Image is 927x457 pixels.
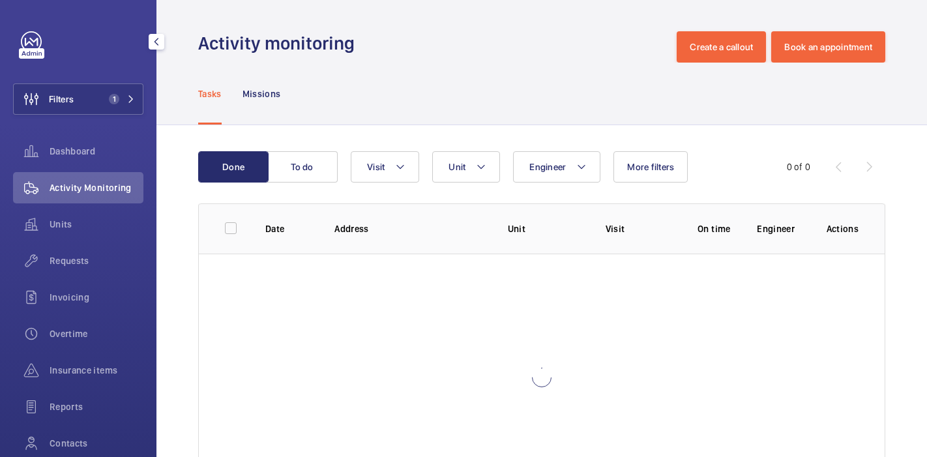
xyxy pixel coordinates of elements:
p: Engineer [757,222,805,235]
button: Visit [351,151,419,183]
button: Filters1 [13,83,143,115]
button: Create a callout [677,31,766,63]
p: Actions [827,222,859,235]
h1: Activity monitoring [198,31,362,55]
button: Engineer [513,151,600,183]
button: Unit [432,151,500,183]
span: Insurance items [50,364,143,377]
span: Engineer [529,162,566,172]
button: Done [198,151,269,183]
button: More filters [613,151,688,183]
p: Unit [508,222,585,235]
span: Activity Monitoring [50,181,143,194]
span: Units [50,218,143,231]
p: On time [692,222,736,235]
span: Reports [50,400,143,413]
span: Unit [449,162,465,172]
p: Missions [243,87,281,100]
span: Requests [50,254,143,267]
span: More filters [627,162,674,172]
p: Visit [606,222,671,235]
button: To do [267,151,338,183]
span: Contacts [50,437,143,450]
span: Filters [49,93,74,106]
p: Tasks [198,87,222,100]
span: Overtime [50,327,143,340]
button: Book an appointment [771,31,885,63]
div: 0 of 0 [787,160,810,173]
span: 1 [109,94,119,104]
p: Address [334,222,486,235]
p: Date [265,222,314,235]
span: Dashboard [50,145,143,158]
span: Visit [367,162,385,172]
span: Invoicing [50,291,143,304]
